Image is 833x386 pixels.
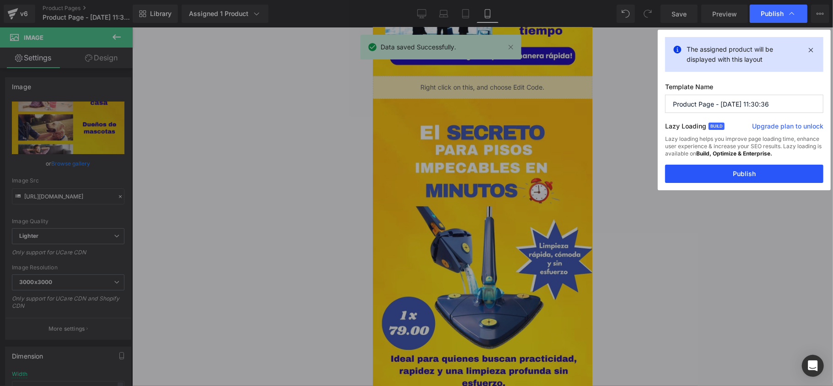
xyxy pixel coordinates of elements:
button: Publish [665,165,823,183]
div: Lazy loading helps you improve page loading time, enhance user experience & increase your SEO res... [665,135,823,165]
span: Publish [761,10,784,18]
p: The assigned product will be displayed with this layout [687,44,802,64]
div: Open Intercom Messenger [802,355,824,377]
label: Template Name [665,83,823,95]
a: Upgrade plan to unlock [752,122,823,134]
span: Build [709,123,725,130]
label: Lazy Loading [665,120,706,135]
strong: Build, Optimize & Enterprise. [696,150,772,157]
